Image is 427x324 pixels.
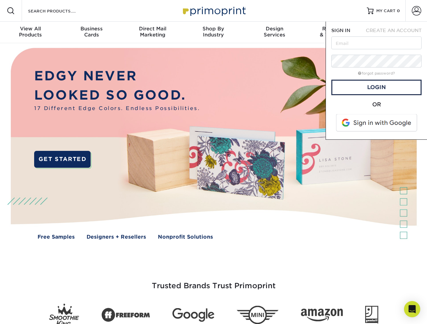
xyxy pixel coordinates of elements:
div: Cards [61,26,122,38]
img: Google [172,308,214,322]
img: Goodwill [365,306,378,324]
div: Industry [183,26,244,38]
div: OR [331,101,422,109]
h3: Trusted Brands Trust Primoprint [16,265,411,298]
span: Shop By [183,26,244,32]
span: 17 Different Edge Colors. Endless Possibilities. [34,105,200,112]
span: Resources [305,26,366,32]
img: Primoprint [180,3,247,18]
span: SIGN IN [331,28,350,33]
a: Direct MailMarketing [122,22,183,43]
input: SEARCH PRODUCTS..... [27,7,93,15]
div: Services [244,26,305,38]
span: MY CART [376,8,396,14]
a: Login [331,80,422,95]
a: Designers + Resellers [87,233,146,241]
span: Business [61,26,122,32]
p: EDGY NEVER [34,66,200,86]
p: LOOKED SO GOOD. [34,86,200,105]
iframe: Google Customer Reviews [2,303,57,322]
a: Free Samples [38,233,75,241]
a: Shop ByIndustry [183,22,244,43]
img: Amazon [301,309,343,322]
div: Marketing [122,26,183,38]
div: Open Intercom Messenger [404,301,420,317]
span: Design [244,26,305,32]
a: BusinessCards [61,22,122,43]
a: Resources& Templates [305,22,366,43]
span: Direct Mail [122,26,183,32]
div: & Templates [305,26,366,38]
input: Email [331,36,422,49]
a: DesignServices [244,22,305,43]
span: 0 [397,8,400,13]
a: Nonprofit Solutions [158,233,213,241]
a: forgot password? [358,71,395,76]
a: GET STARTED [34,151,91,168]
span: CREATE AN ACCOUNT [366,28,422,33]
